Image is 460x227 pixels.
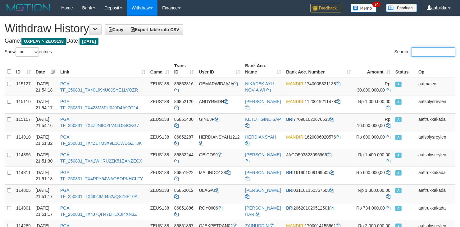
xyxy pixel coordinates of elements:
span: JAGO [286,152,298,157]
span: Rp 1.000.000,00 [358,99,390,104]
td: 503323095966 [284,149,354,167]
td: MALINDO138 [197,167,243,184]
th: Trans ID: activate to sort column ascending [172,60,197,78]
img: panduan.png [386,4,417,12]
a: PGA | TF_250831_TX423M8PU0J0D4A97C24 [60,99,138,110]
span: Approved - Marked by aaftrukkakada [395,170,402,176]
td: ZEUS138 [148,149,172,167]
td: aafsolysreylen [416,149,455,167]
td: [DATE] 21:51:18 [33,167,58,184]
td: 86851886 [172,202,197,220]
td: 114910 [14,131,33,149]
h4: Game: Date: [5,38,455,44]
td: 031101150367503 [284,184,354,202]
span: Approved - Marked by aaftrukkakada [395,206,402,211]
span: Rp 16.000.000,00 [357,117,390,128]
img: Button%20Memo.svg [351,4,377,12]
td: 1740005321138 [284,78,354,96]
td: HERDIANSYAH1212 [197,131,243,149]
img: Feedback.jpg [310,4,341,12]
span: OXPLAY > ZEUS138 [21,38,66,45]
a: NIKADEK AYU NOVIA WI [245,81,274,92]
td: 161901009199505 [284,167,354,184]
td: ROY0606 [197,202,243,220]
td: aafsolysreylen [416,131,455,149]
td: ZEUS138 [148,167,172,184]
td: 86852287 [172,131,197,149]
td: 114805 [14,184,33,202]
label: Show entries [5,47,52,57]
td: ANDYRMDN [197,96,243,113]
td: [DATE] 21:51:17 [33,202,58,220]
input: Search: [411,47,455,57]
td: OEMARWIDJAJA [197,78,243,96]
span: Rp 30.000.000,00 [357,81,390,92]
a: Export table into CSV [127,24,183,35]
td: aafsolysreylen [416,96,455,113]
a: PGA | TF_250831_TX41WHRU2ZK51EANZECX [60,152,142,163]
th: Bank Acc. Name: activate to sort column ascending [243,60,284,78]
td: 1620006020576 [284,131,354,149]
a: PGA | TF_250831_TX4RFY54WAOBOPKHCLFY [60,170,143,181]
td: 1120019211478 [284,96,354,113]
span: MANDIRI [286,99,305,104]
td: 86852316 [172,78,197,96]
td: aaftrukkakada [416,202,455,220]
span: MANDIRI [286,81,305,86]
td: aafmaleo [416,78,455,96]
span: Approved - Marked by aafmaleo [395,82,402,87]
td: [DATE] 21:51:32 [33,131,58,149]
td: ZEUS138 [148,202,172,220]
td: 770901022676533 [284,113,354,131]
th: Game: activate to sort column ascending [148,60,172,78]
td: aaftrukkakada [416,167,455,184]
td: ZEUS138 [148,78,172,96]
span: Rp 734.000,00 [356,206,385,210]
td: [DATE] 21:54:17 [33,96,58,113]
td: ZEUS138 [148,184,172,202]
td: aaftrukkakada [416,113,455,131]
span: Rp 800.000,00 [356,135,385,140]
td: 206201029512501 [284,202,354,220]
td: 114801 [14,202,33,220]
span: Export table into CSV [131,27,179,32]
span: 34 [372,2,381,7]
td: 114811 [14,167,33,184]
th: Link: activate to sort column ascending [58,60,148,78]
a: HERDIANSYAH [245,135,276,140]
span: BRI [286,206,294,210]
img: MOTION_logo.png [5,3,52,12]
a: PGA | TF_250831_TX4Z1TM3X9E1CWDGZT3K [60,135,142,146]
span: Copy [109,27,123,32]
a: PGA | TF_250831_TX492JM0452JQSZ8PT0A [60,188,138,199]
span: [DATE] [80,38,98,45]
span: Approved - Marked by aafsolysreylen [395,135,402,140]
td: GINEJP [197,113,243,131]
a: [PERSON_NAME] HAR [245,206,281,217]
td: ZEUS138 [148,96,172,113]
td: [DATE] 21:51:30 [33,149,58,167]
th: Amount: activate to sort column ascending [353,60,393,78]
td: ZEUS138 [148,131,172,149]
label: Search: [394,47,455,57]
a: PGA | TF_250831_TX4ZJN9CZLV44O84CKG7 [60,117,139,128]
span: Approved - Marked by aafsolysreylen [395,153,402,158]
a: PGA | TF_250831_TX4J7QH47LHLX0I4XN3Z [60,206,137,217]
td: 86852012 [172,184,197,202]
td: 115107 [14,113,33,131]
td: ZEUS138 [148,113,172,131]
span: MANDIRI [286,135,305,140]
td: 115127 [14,78,33,96]
span: BRI [286,170,294,175]
td: 86851400 [172,113,197,131]
span: Approved - Marked by aaftrukkakada [395,117,402,122]
td: ULAGAI [197,184,243,202]
td: [DATE] 21:54:16 [33,113,58,131]
th: Bank Acc. Number: activate to sort column ascending [284,60,354,78]
td: 115110 [14,96,33,113]
td: aaftrukkakada [416,184,455,202]
td: GEICO99 [197,149,243,167]
td: 86852120 [172,96,197,113]
span: Rp 600.000,00 [356,170,385,175]
a: KETUT GINE SAP [245,117,281,122]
